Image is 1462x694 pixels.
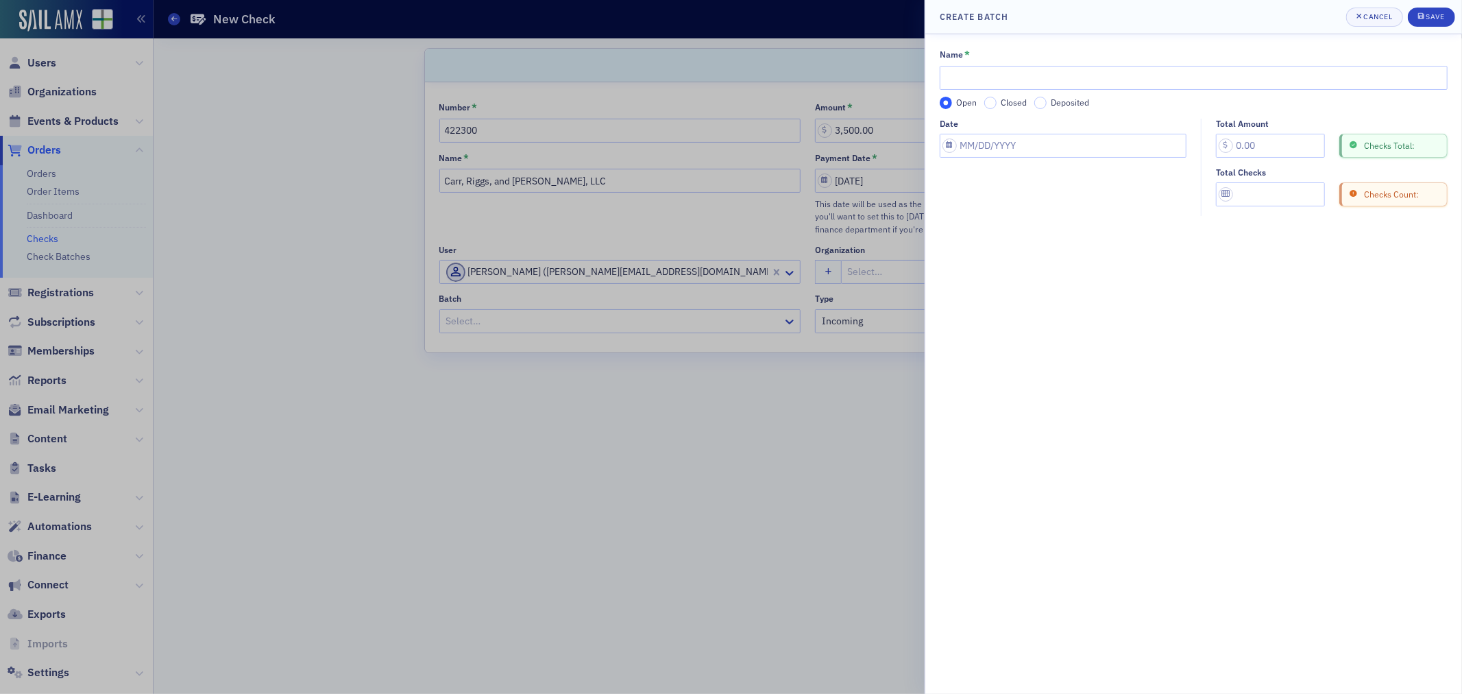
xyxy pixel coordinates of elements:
div: Save [1426,13,1444,21]
input: MM/DD/YYYY [940,134,1186,158]
input: Deposited [1034,97,1047,109]
h4: Create batch [940,10,1009,23]
span: Checks Count: [1361,188,1420,200]
input: Closed [984,97,997,109]
button: Save [1408,8,1455,27]
span: Closed [1001,97,1027,108]
input: 0.00 [1216,134,1325,158]
input: Open [940,97,952,109]
abbr: This field is required [964,49,970,61]
div: Total Checks [1216,167,1266,178]
div: Cancel [1363,13,1392,21]
span: Open [957,97,977,108]
button: Cancel [1346,8,1403,27]
div: Name [940,49,963,60]
span: Deposited [1051,97,1090,108]
span: Checks Total: [1361,139,1415,152]
div: Total Amount [1216,119,1269,129]
div: Date [940,119,958,129]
